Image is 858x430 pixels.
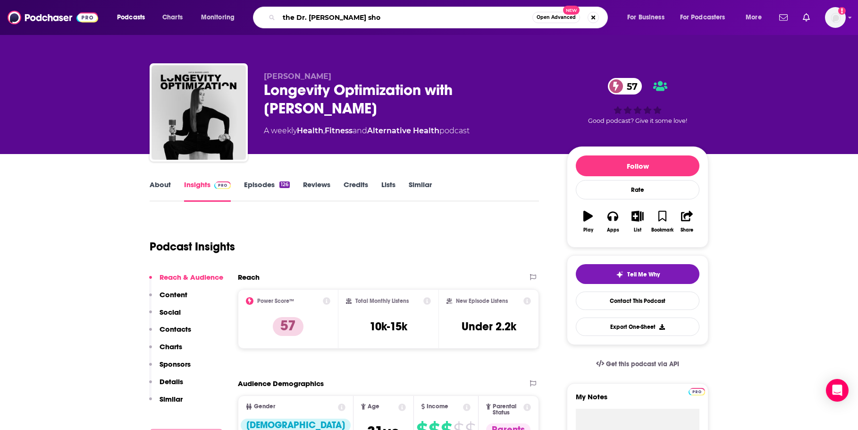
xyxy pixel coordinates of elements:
[409,180,432,202] a: Similar
[160,342,182,351] p: Charts
[532,12,580,23] button: Open AdvancedNew
[825,7,846,28] span: Logged in as Ashley_Beenen
[608,78,642,95] a: 57
[279,181,290,188] div: 126
[323,126,325,135] span: ,
[303,180,330,202] a: Reviews
[151,65,246,160] img: Longevity Optimization with Kayla Barnes-Lentz
[325,126,353,135] a: Fitness
[576,318,699,336] button: Export One-Sheet
[746,11,762,24] span: More
[650,205,674,239] button: Bookmark
[600,205,625,239] button: Apps
[567,72,708,130] div: 57Good podcast? Give it some love!
[799,9,814,26] a: Show notifications dropdown
[149,325,191,342] button: Contacts
[680,11,725,24] span: For Podcasters
[576,205,600,239] button: Play
[625,205,650,239] button: List
[160,290,187,299] p: Content
[627,271,660,278] span: Tell Me Why
[110,10,157,25] button: open menu
[149,360,191,377] button: Sponsors
[8,9,98,26] img: Podchaser - Follow, Share and Rate Podcasts
[576,392,699,409] label: My Notes
[689,388,705,396] img: Podchaser Pro
[353,126,367,135] span: and
[149,377,183,395] button: Details
[634,227,641,233] div: List
[616,271,623,278] img: tell me why sparkle
[150,240,235,254] h1: Podcast Insights
[214,181,231,189] img: Podchaser Pro
[273,317,303,336] p: 57
[674,10,739,25] button: open menu
[381,180,395,202] a: Lists
[160,273,223,282] p: Reach & Audience
[576,155,699,176] button: Follow
[149,290,187,308] button: Content
[576,180,699,199] div: Rate
[149,342,182,360] button: Charts
[493,404,522,416] span: Parental Status
[279,10,532,25] input: Search podcasts, credits, & more...
[627,11,665,24] span: For Business
[149,308,181,325] button: Social
[149,273,223,290] button: Reach & Audience
[160,377,183,386] p: Details
[462,319,516,334] h3: Under 2.2k
[262,7,617,28] div: Search podcasts, credits, & more...
[621,10,676,25] button: open menu
[825,7,846,28] img: User Profile
[607,227,619,233] div: Apps
[368,404,379,410] span: Age
[617,78,642,95] span: 57
[588,117,687,124] span: Good podcast? Give it some love!
[826,379,849,402] div: Open Intercom Messenger
[160,360,191,369] p: Sponsors
[160,325,191,334] p: Contacts
[537,15,576,20] span: Open Advanced
[427,404,448,410] span: Income
[264,72,331,81] span: [PERSON_NAME]
[739,10,774,25] button: open menu
[194,10,247,25] button: open menu
[370,319,407,334] h3: 10k-15k
[838,7,846,15] svg: Add a profile image
[156,10,188,25] a: Charts
[825,7,846,28] button: Show profile menu
[367,126,439,135] a: Alternative Health
[257,298,294,304] h2: Power Score™
[675,205,699,239] button: Share
[264,125,470,137] div: A weekly podcast
[606,360,679,368] span: Get this podcast via API
[456,298,508,304] h2: New Episode Listens
[297,126,323,135] a: Health
[589,353,687,376] a: Get this podcast via API
[254,404,275,410] span: Gender
[238,379,324,388] h2: Audience Demographics
[355,298,409,304] h2: Total Monthly Listens
[651,227,673,233] div: Bookmark
[563,6,580,15] span: New
[689,387,705,396] a: Pro website
[160,308,181,317] p: Social
[201,11,235,24] span: Monitoring
[244,180,290,202] a: Episodes126
[162,11,183,24] span: Charts
[583,227,593,233] div: Play
[681,227,693,233] div: Share
[775,9,791,26] a: Show notifications dropdown
[576,264,699,284] button: tell me why sparkleTell Me Why
[117,11,145,24] span: Podcasts
[238,273,260,282] h2: Reach
[149,395,183,412] button: Similar
[184,180,231,202] a: InsightsPodchaser Pro
[160,395,183,404] p: Similar
[344,180,368,202] a: Credits
[150,180,171,202] a: About
[576,292,699,310] a: Contact This Podcast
